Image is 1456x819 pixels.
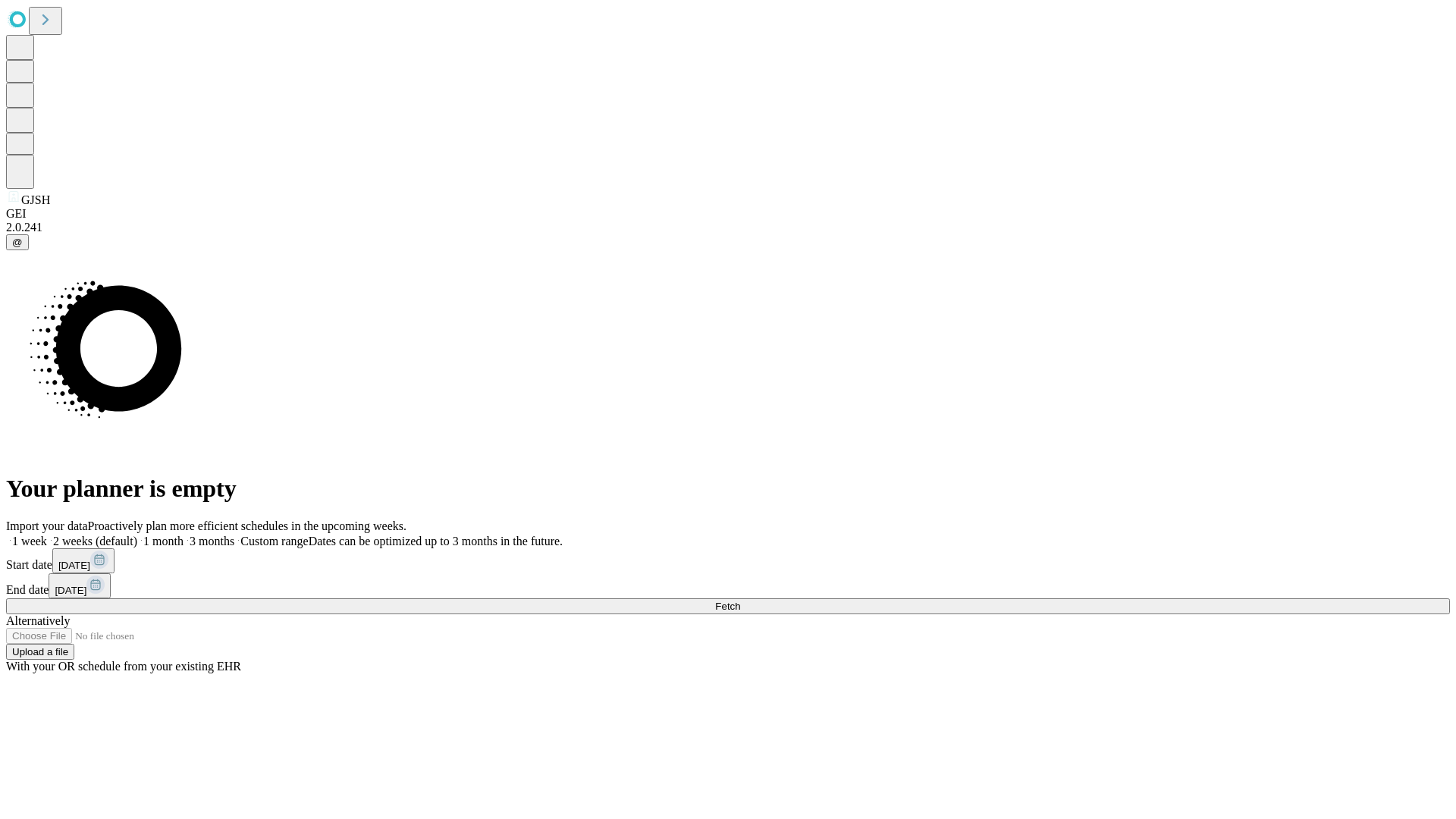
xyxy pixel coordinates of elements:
span: 2 weeks (default) [53,535,137,548]
span: 3 months [190,535,234,548]
button: @ [6,234,29,250]
div: Start date [6,548,1450,573]
span: [DATE] [58,560,90,571]
button: [DATE] [49,573,111,598]
div: GEI [6,207,1450,221]
span: Fetch [715,601,740,612]
div: End date [6,573,1450,598]
div: 2.0.241 [6,221,1450,234]
span: With your OR schedule from your existing EHR [6,660,241,673]
span: 1 week [12,535,47,548]
h1: Your planner is empty [6,475,1450,503]
span: [DATE] [55,585,86,596]
span: @ [12,237,23,248]
button: [DATE] [52,548,115,573]
span: 1 month [143,535,184,548]
span: Proactively plan more efficient schedules in the upcoming weeks. [88,519,406,532]
span: GJSH [21,193,50,206]
button: Fetch [6,598,1450,614]
span: Dates can be optimized up to 3 months in the future. [309,535,563,548]
span: Import your data [6,519,88,532]
span: Alternatively [6,614,70,627]
button: Upload a file [6,644,74,660]
span: Custom range [240,535,308,548]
